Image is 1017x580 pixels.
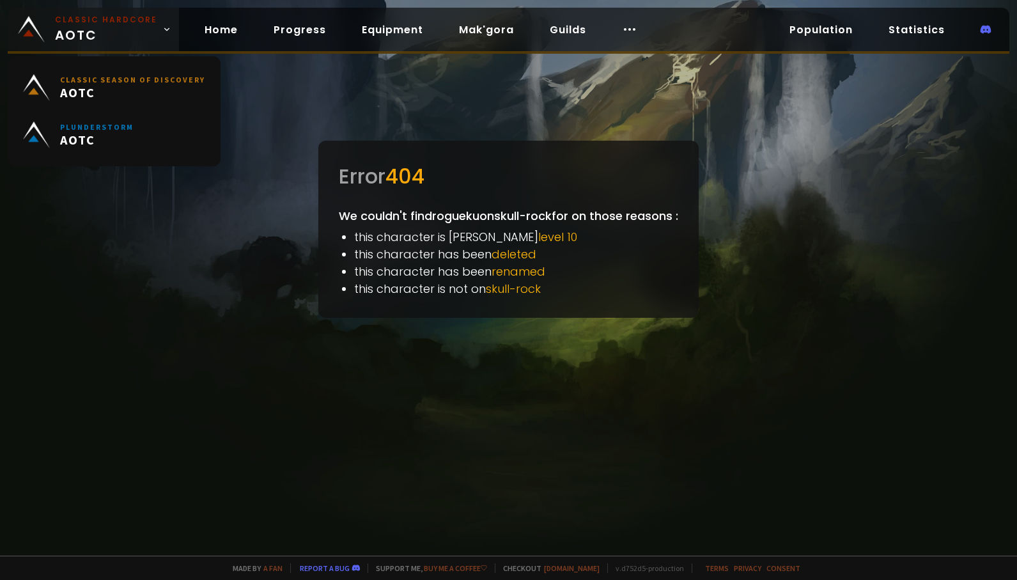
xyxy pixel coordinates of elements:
[544,563,600,573] a: [DOMAIN_NAME]
[492,246,536,262] span: deleted
[449,17,524,43] a: Mak'gora
[492,263,545,279] span: renamed
[263,17,336,43] a: Progress
[15,111,213,159] a: PlunderstormAOTC
[424,563,487,573] a: Buy me a coffee
[60,75,205,84] small: Classic Season of Discovery
[55,14,157,45] span: AOTC
[495,563,600,573] span: Checkout
[55,14,157,26] small: Classic Hardcore
[318,141,699,318] div: We couldn't find rogueku on skull-rock for on those reasons :
[779,17,863,43] a: Population
[263,563,283,573] a: a fan
[194,17,248,43] a: Home
[354,246,678,263] li: this character has been
[8,8,179,51] a: Classic HardcoreAOTC
[734,563,761,573] a: Privacy
[225,563,283,573] span: Made by
[766,563,800,573] a: Consent
[339,161,678,192] div: Error
[607,563,684,573] span: v. d752d5 - production
[60,122,134,132] small: Plunderstorm
[878,17,955,43] a: Statistics
[354,280,678,297] li: this character is not on
[540,17,596,43] a: Guilds
[705,563,729,573] a: Terms
[538,229,577,245] span: level 10
[368,563,487,573] span: Support me,
[60,84,205,100] span: AOTC
[300,563,350,573] a: Report a bug
[60,132,134,148] span: AOTC
[15,64,213,111] a: Classic Season of DiscoveryAOTC
[385,162,424,191] span: 404
[354,228,678,246] li: this character is [PERSON_NAME]
[352,17,433,43] a: Equipment
[354,263,678,280] li: this character has been
[486,281,541,297] span: skull-rock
